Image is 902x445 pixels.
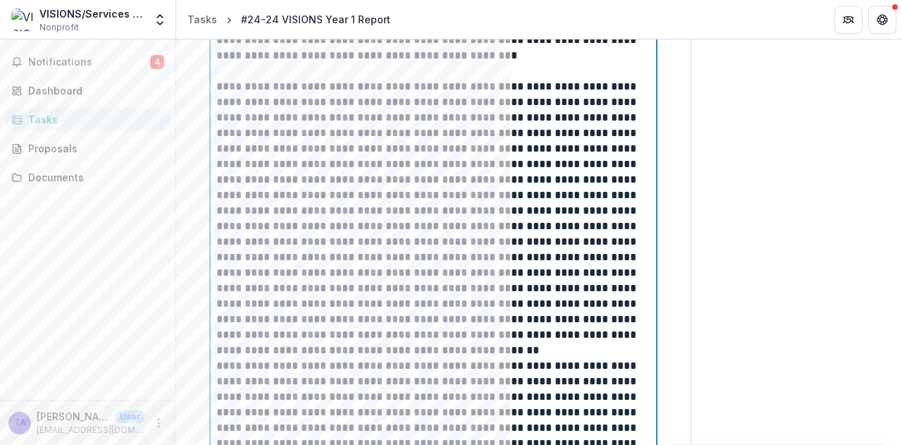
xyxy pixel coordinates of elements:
[182,9,223,30] a: Tasks
[28,83,159,98] div: Dashboard
[868,6,896,34] button: Get Help
[116,410,144,423] p: User
[6,51,170,73] button: Notifications4
[6,108,170,131] a: Tasks
[28,56,150,68] span: Notifications
[14,418,26,427] div: Travis Aprile
[28,170,159,185] div: Documents
[150,415,167,432] button: More
[6,137,170,160] a: Proposals
[37,424,144,437] p: [EMAIL_ADDRESS][DOMAIN_NAME]
[182,9,396,30] nav: breadcrumb
[150,55,164,69] span: 4
[150,6,170,34] button: Open entity switcher
[37,409,110,424] p: [PERSON_NAME]
[39,6,144,21] div: VISIONS/Services for the Blind and Visually Impaired
[28,141,159,156] div: Proposals
[6,166,170,189] a: Documents
[834,6,863,34] button: Partners
[6,79,170,102] a: Dashboard
[241,12,390,27] div: #24-24 VISIONS Year 1 Report
[28,112,159,127] div: Tasks
[187,12,217,27] div: Tasks
[11,8,34,31] img: VISIONS/Services for the Blind and Visually Impaired
[39,21,79,34] span: Nonprofit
